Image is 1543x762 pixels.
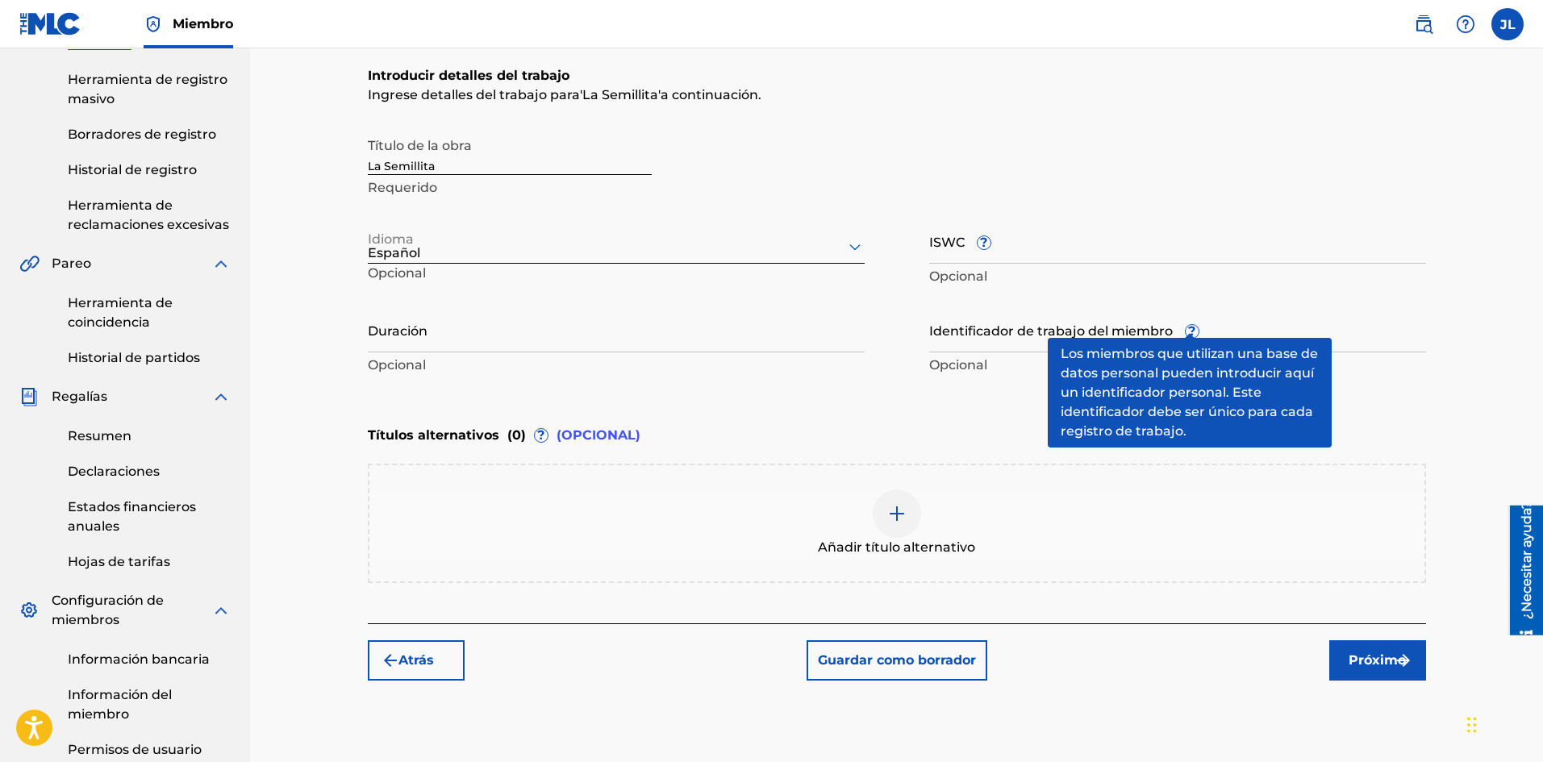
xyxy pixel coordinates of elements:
font: Herramienta de reclamaciones excesivas [68,198,229,232]
a: Hojas de tarifas [68,552,231,572]
font: Herramienta de registro masivo [68,72,227,106]
font: Permisos de usuario [68,742,202,757]
font: Requerido [368,180,437,195]
a: Información bancaria [68,650,231,669]
a: Herramienta de registro masivo [68,70,231,109]
font: Historial de registro [68,162,197,177]
a: Borradores de registro [68,125,231,144]
font: Opcional [368,265,426,281]
span: La Semillita [580,87,661,102]
img: Pareo [19,254,40,273]
button: Guardar como borrador [807,640,987,681]
font: Herramienta de coincidencia [68,295,173,330]
font: Próximo [1349,652,1406,668]
a: Búsqueda pública [1407,8,1440,40]
font: Ingrese detalles del trabajo para [368,87,580,102]
iframe: Centro de recursos [1498,506,1543,635]
font: (OPCIONAL) [557,427,640,443]
a: Historial de partidos [68,348,231,368]
font: Información bancaria [68,652,210,667]
font: Títulos alternativos [368,427,499,443]
font: Historial de partidos [68,350,200,365]
font: Añadir título alternativo [818,539,975,555]
font: Configuración de miembros [52,593,164,627]
font: Regalías [52,389,107,404]
div: Arrastrar [1467,701,1477,749]
a: Declaraciones [68,462,231,481]
font: Miembro [173,16,233,31]
font: ? [980,235,987,250]
font: a continuación. [661,87,761,102]
img: expandir [211,254,231,273]
font: La Semillita [582,87,658,102]
img: Regalías [19,387,39,406]
button: Atrás [368,640,465,681]
img: ayuda [1456,15,1475,34]
font: ? [1188,323,1195,339]
button: Próximo [1329,640,1426,681]
font: Borradores de registro [68,127,216,142]
font: Estados financieros anuales [68,499,196,534]
font: Introducir detalles del trabajo [368,68,569,83]
font: ) [521,427,526,443]
font: Opcional [929,357,987,373]
font: ? [537,427,544,443]
div: Menú de usuario [1491,8,1524,40]
img: agregar [887,504,907,523]
font: ( [507,427,512,443]
font: Declaraciones [68,464,160,479]
img: Titular de los derechos superior [144,15,163,34]
a: Información del miembro [68,685,231,724]
img: buscar [1414,15,1433,34]
img: Logotipo del MLC [19,12,81,35]
a: Permisos de usuario [68,740,231,760]
font: Información del miembro [68,687,172,722]
img: expandir [211,387,231,406]
font: 0 [512,427,521,443]
font: Atrás [398,652,434,668]
a: Herramienta de coincidencia [68,294,231,332]
font: Hojas de tarifas [68,554,170,569]
img: expandir [211,601,231,620]
img: f7272a7cc735f4ea7f67.svg [1394,651,1413,670]
div: Ayuda [1449,8,1482,40]
a: Historial de registro [68,160,231,180]
font: Pareo [52,256,91,271]
a: Estados financieros anuales [68,498,231,536]
a: Herramienta de reclamaciones excesivas [68,196,231,235]
font: Guardar como borrador [818,652,976,668]
img: Configuración de miembros [19,601,39,620]
font: Opcional [368,357,426,373]
a: Resumen [68,427,231,446]
font: Opcional [929,269,987,284]
iframe: Widget de chat [1462,685,1543,762]
font: ' [580,87,582,102]
img: 7ee5dd4eb1f8a8e3ef2f.svg [381,651,400,670]
font: Resumen [68,428,131,443]
font: ' [658,87,661,102]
